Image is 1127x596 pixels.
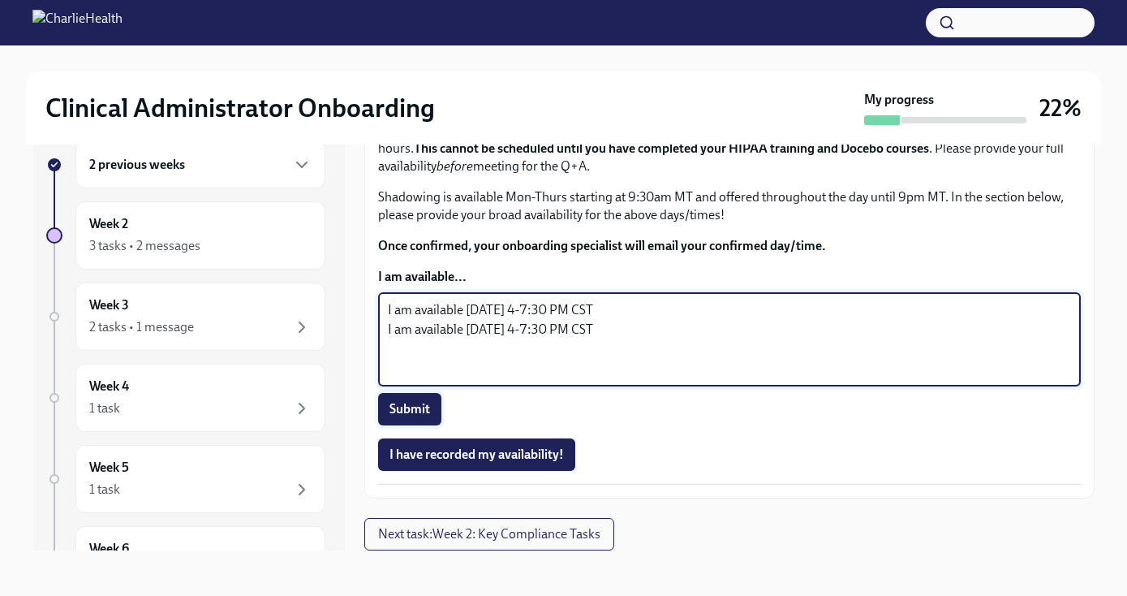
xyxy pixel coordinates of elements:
button: Next task:Week 2: Key Compliance Tasks [364,518,614,551]
div: 2 previous weeks [75,141,325,188]
h6: 2 previous weeks [89,156,185,174]
span: Next task : Week 2: Key Compliance Tasks [378,526,600,542]
span: I have recorded my availability! [389,447,564,463]
strong: Once confirmed, your onboarding specialist will email your confirmed day/time. [378,238,826,253]
a: Week 51 task [46,445,325,513]
textarea: I am available [DATE] 4-7:30 PM CST I am available [DATE] 4-7:30 PM CST [388,300,1071,378]
div: 3 tasks • 2 messages [89,237,200,255]
span: Submit [389,401,430,417]
h2: Clinical Administrator Onboarding [45,92,435,124]
a: Week 23 tasks • 2 messages [46,201,325,270]
strong: This cannot be scheduled until you have completed your HIPAA training and Docebo courses [414,140,929,156]
h6: Week 4 [89,378,129,395]
h6: Week 2 [89,215,128,233]
strong: My progress [864,91,934,109]
p: Clinical Admins can expect to shadow twice to see both the Main Room and Host duties. Each shadow... [378,122,1081,175]
h6: Week 3 [89,296,129,314]
a: Week 32 tasks • 1 message [46,283,325,351]
button: Submit [378,393,441,425]
a: Week 41 task [46,364,325,432]
h6: Week 6 [89,540,129,558]
a: Week 6 [46,526,325,594]
h6: Week 5 [89,459,129,477]
label: I am available... [378,268,1081,286]
button: I have recorded my availability! [378,438,575,471]
em: before [437,158,473,174]
div: 1 task [89,399,120,417]
img: CharlieHealth [32,10,123,36]
h3: 22% [1039,93,1082,123]
p: Shadowing is available Mon-Thurs starting at 9:30am MT and offered throughout the day until 9pm M... [378,188,1081,224]
div: 1 task [89,481,120,499]
div: 2 tasks • 1 message [89,318,194,336]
